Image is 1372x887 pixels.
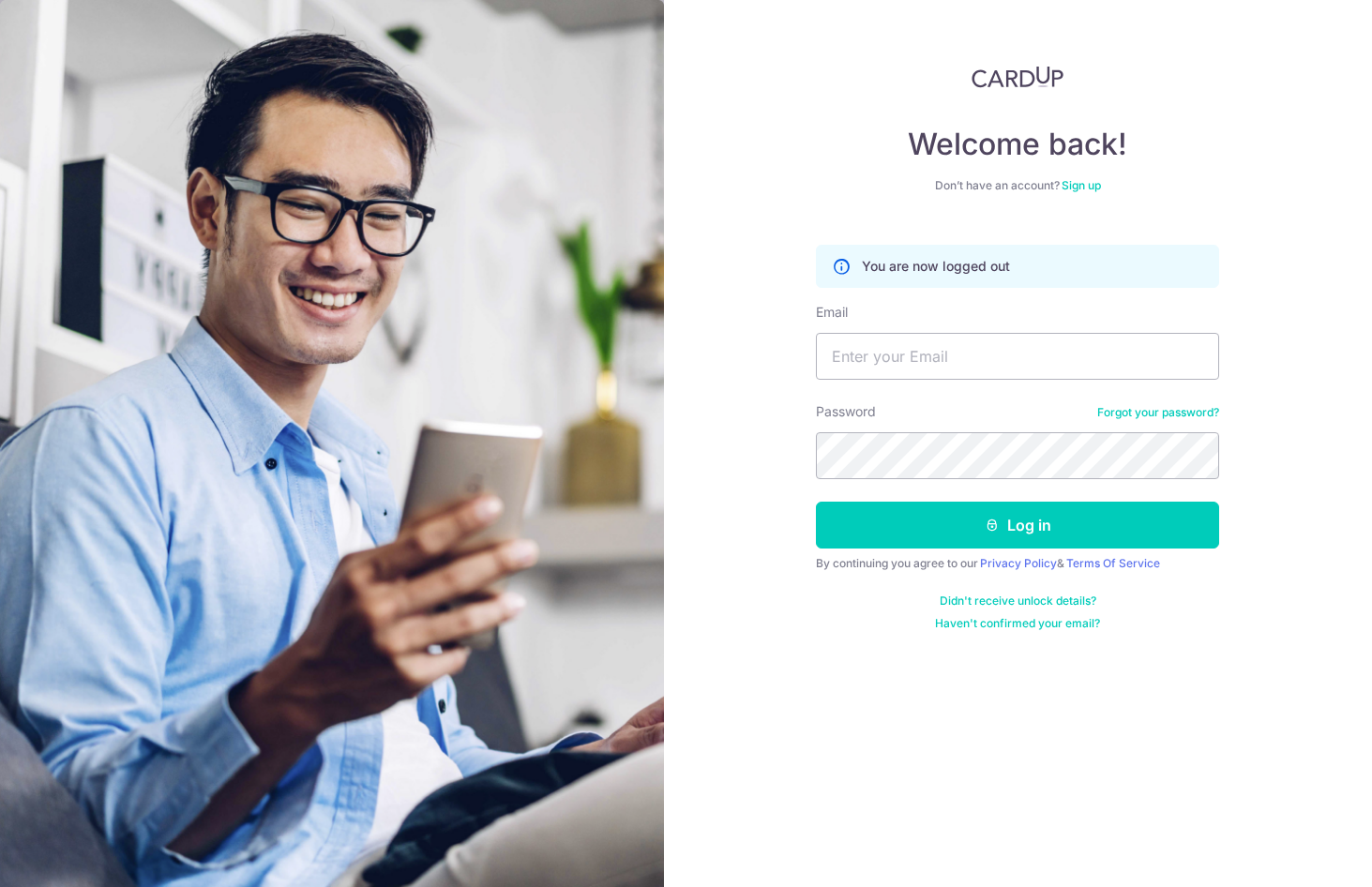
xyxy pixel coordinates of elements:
img: CardUp Logo [972,66,1063,88]
a: Haven't confirmed your email? [935,616,1100,631]
a: Privacy Policy [980,556,1057,570]
input: Enter your Email [816,333,1219,380]
a: Sign up [1062,178,1101,192]
a: Terms Of Service [1066,556,1160,570]
label: Password [816,402,876,421]
h4: Welcome back! [816,126,1219,163]
div: By continuing you agree to our & [816,556,1219,571]
button: Log in [816,502,1219,549]
label: Email [816,303,848,322]
div: Don’t have an account? [816,178,1219,193]
a: Didn't receive unlock details? [940,594,1096,609]
a: Forgot your password? [1097,405,1219,420]
p: You are now logged out [862,257,1010,276]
